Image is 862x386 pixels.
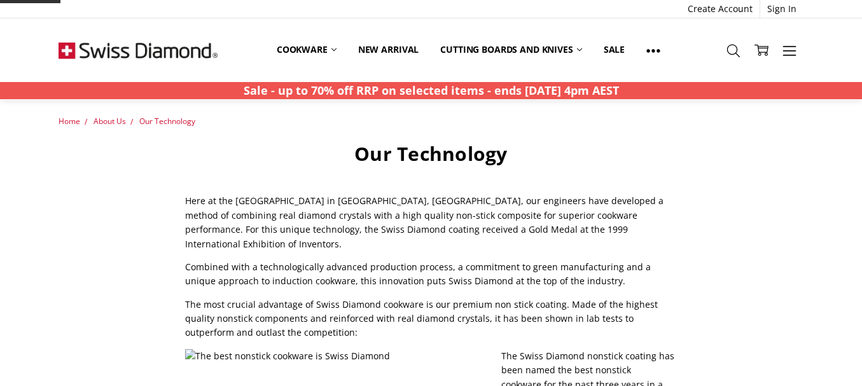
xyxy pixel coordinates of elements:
[185,298,677,340] p: The most crucial advantage of Swiss Diamond cookware is our premium non stick coating. Made of th...
[94,116,126,127] a: About Us
[266,36,347,64] a: Cookware
[636,36,671,64] a: Show All
[185,260,677,289] p: Combined with a technologically advanced production process, a commitment to green manufacturing ...
[59,18,218,82] img: Free Shipping On Every Order
[139,116,195,127] a: Our Technology
[185,142,677,166] h1: Our Technology
[429,36,593,64] a: Cutting boards and knives
[244,83,619,98] strong: Sale - up to 70% off RRP on selected items - ends [DATE] 4pm AEST
[185,194,677,251] p: Here at the [GEOGRAPHIC_DATA] in [GEOGRAPHIC_DATA], [GEOGRAPHIC_DATA], our engineers have develop...
[593,36,636,64] a: Sale
[347,36,429,64] a: New arrival
[59,116,80,127] a: Home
